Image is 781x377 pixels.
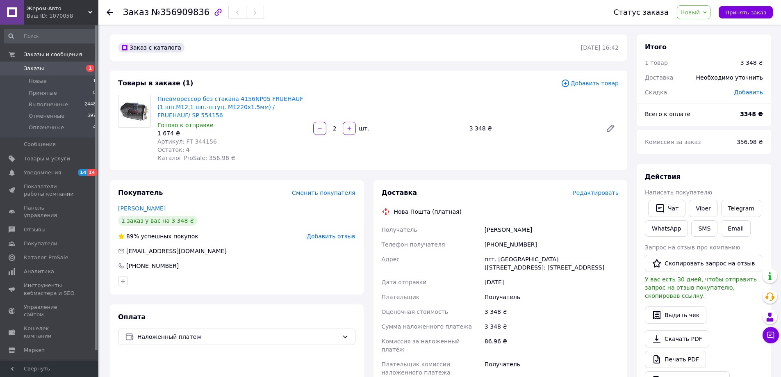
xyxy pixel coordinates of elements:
[126,248,227,254] span: [EMAIL_ADDRESS][DOMAIN_NAME]
[29,101,68,108] span: Выполненные
[645,111,690,117] span: Всего к оплате
[93,78,96,85] span: 1
[84,101,96,108] span: 2448
[87,169,97,176] span: 14
[118,216,198,226] div: 1 заказ у вас на 3 348 ₴
[645,74,673,81] span: Доставка
[29,124,64,131] span: Оплаченные
[645,306,706,324] button: Выдать чек
[734,89,763,96] span: Добавить
[24,325,76,340] span: Кошелек компании
[645,89,667,96] span: Скидка
[382,323,472,330] span: Сумма наложенного платежа
[78,169,87,176] span: 14
[118,313,146,321] span: Оплата
[24,141,56,148] span: Сообщения
[691,220,717,237] button: SMS
[29,89,57,97] span: Принятые
[382,189,417,196] span: Доставка
[27,5,88,12] span: Жером-Авто
[614,8,669,16] div: Статус заказа
[123,7,149,17] span: Заказ
[157,96,303,119] a: Пневморессор без стакана 4156NP05 FRUEHAUF (1 шп.M12,1 шп.-штуц. M1220х1.5мм) / FRUEHAUF/ SP 554156
[24,51,82,58] span: Заказы и сообщения
[382,241,445,248] span: Телефон получателя
[602,120,619,137] a: Редактировать
[24,254,68,261] span: Каталог ProSale
[382,338,460,353] span: Комиссия за наложенный платёж
[581,44,619,51] time: [DATE] 16:42
[151,7,209,17] span: №356909836
[645,330,709,347] a: Скачать PDF
[483,222,620,237] div: [PERSON_NAME]
[681,9,700,16] span: Новый
[307,233,355,240] span: Добавить отзыв
[382,279,427,286] span: Дата отправки
[93,89,96,97] span: 8
[483,334,620,357] div: 86.96 ₴
[561,79,619,88] span: Добавить товар
[118,189,163,196] span: Покупатель
[29,78,47,85] span: Новые
[126,233,139,240] span: 89%
[27,12,98,20] div: Ваш ID: 1070058
[24,240,57,247] span: Покупатели
[483,304,620,319] div: 3 348 ₴
[157,155,235,161] span: Каталог ProSale: 356.98 ₴
[24,183,76,198] span: Показатели работы компании
[382,226,417,233] span: Получатель
[24,169,61,176] span: Уведомления
[645,59,668,66] span: 1 товар
[118,43,184,53] div: Заказ с каталога
[689,200,717,217] a: Viber
[157,129,307,137] div: 1 674 ₴
[466,123,599,134] div: 3 348 ₴
[721,220,751,237] button: Email
[292,190,355,196] span: Сменить покупателя
[721,200,761,217] a: Telegram
[357,124,370,133] div: шт.
[382,294,420,300] span: Плательщик
[483,252,620,275] div: пгт. [GEOGRAPHIC_DATA] ([STREET_ADDRESS]: [STREET_ADDRESS]
[24,226,46,233] span: Отзывы
[645,220,688,237] a: WhatsApp
[483,237,620,252] div: [PHONE_NUMBER]
[157,138,217,145] span: Артикул: FT 344156
[86,65,94,72] span: 1
[483,275,620,290] div: [DATE]
[645,43,667,51] span: Итого
[763,327,779,343] button: Чат с покупателем
[87,112,96,120] span: 597
[645,189,712,196] span: Написать покупателю
[157,122,214,128] span: Готово к отправке
[737,139,763,145] span: 356.98 ₴
[483,290,620,304] div: Получатель
[483,319,620,334] div: 3 348 ₴
[24,155,70,162] span: Товары и услуги
[645,351,706,368] a: Печать PDF
[118,79,193,87] span: Товары в заказе (1)
[645,173,681,181] span: Действия
[4,29,97,43] input: Поиск
[645,244,740,251] span: Запрос на отзыв про компанию
[125,262,180,270] div: [PHONE_NUMBER]
[382,308,449,315] span: Оценочная стоимость
[645,139,701,145] span: Комиссия за заказ
[24,204,76,219] span: Панель управления
[137,332,339,341] span: Наложенный платеж
[157,146,190,153] span: Остаток: 4
[645,255,762,272] button: Скопировать запрос на отзыв
[740,59,763,67] div: 3 348 ₴
[24,65,44,72] span: Заказы
[382,256,400,263] span: Адрес
[24,282,76,297] span: Инструменты вебмастера и SEO
[382,361,451,376] span: Плательщик комиссии наложенного платежа
[118,232,198,240] div: успешных покупок
[392,208,464,216] div: Нова Пошта (платная)
[93,124,96,131] span: 4
[24,268,54,275] span: Аналитика
[719,6,773,18] button: Принять заказ
[24,347,45,354] span: Маркет
[740,111,763,117] b: 3348 ₴
[573,190,619,196] span: Редактировать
